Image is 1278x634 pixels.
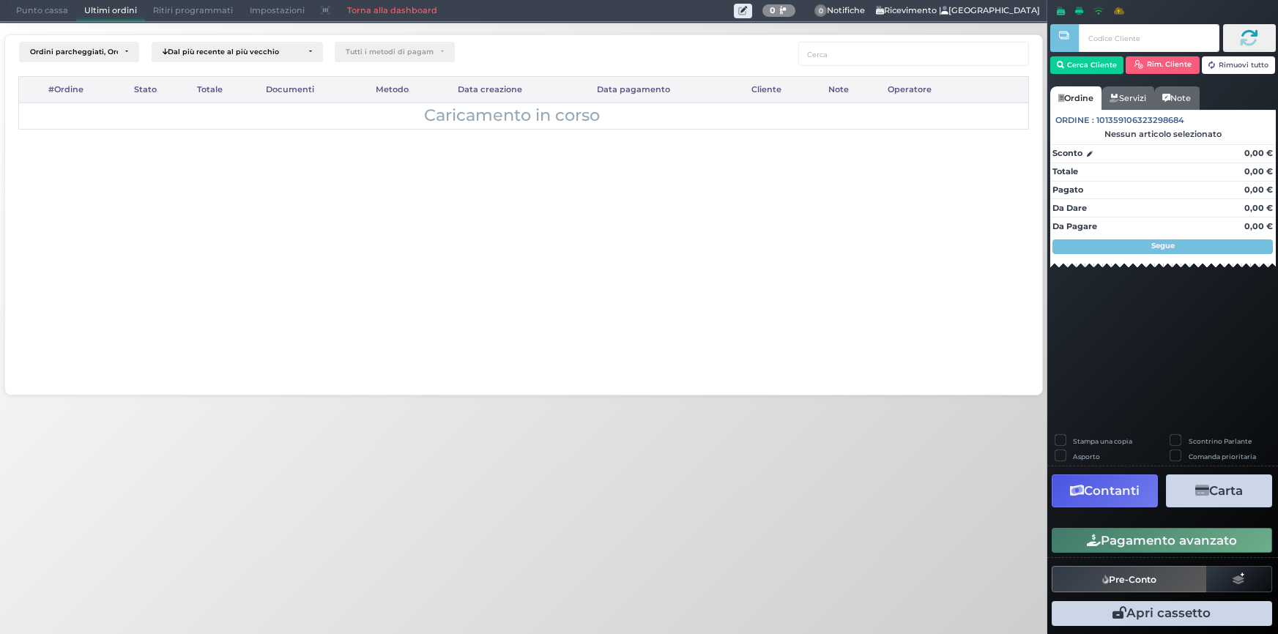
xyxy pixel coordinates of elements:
[1079,24,1219,52] input: Codice Cliente
[30,48,118,56] div: Ordini parcheggiati, Ordini aperti, Ordini chiusi
[1244,166,1273,176] strong: 0,00 €
[1244,221,1273,231] strong: 0,00 €
[76,1,145,21] span: Ultimi ordini
[424,103,600,128] span: Caricamento in corso
[128,77,192,102] div: Stato
[1073,452,1100,461] label: Asporto
[191,77,260,102] div: Totale
[798,42,1029,66] input: Cerca
[1244,203,1273,213] strong: 0,00 €
[1052,184,1083,195] strong: Pagato
[590,77,745,102] div: Data pagamento
[19,42,139,62] button: Ordini parcheggiati, Ordini aperti, Ordini chiusi
[1073,436,1132,446] label: Stampa una copia
[1101,86,1154,110] a: Servizi
[42,77,127,102] div: #Ordine
[1244,148,1273,158] strong: 0,00 €
[1244,184,1273,195] strong: 0,00 €
[1052,147,1082,160] strong: Sconto
[1052,601,1272,626] button: Apri cassetto
[1096,114,1184,127] span: 101359106323298684
[335,42,455,62] button: Tutti i metodi di pagamento
[746,77,822,102] div: Cliente
[451,77,590,102] div: Data creazione
[1052,166,1078,176] strong: Totale
[822,77,881,102] div: Note
[8,1,76,21] span: Punto cassa
[1052,474,1158,507] button: Contanti
[1050,56,1124,74] button: Cerca Cliente
[145,1,241,21] span: Ritiri programmati
[1126,56,1200,74] button: Rim. Cliente
[814,4,828,18] span: 0
[1154,86,1199,110] a: Note
[1189,452,1256,461] label: Comanda prioritaria
[370,77,452,102] div: Metodo
[881,77,983,102] div: Operatore
[260,77,370,102] div: Documenti
[1050,86,1101,110] a: Ordine
[152,42,323,62] button: Dal più recente al più vecchio
[1151,241,1175,250] strong: Segue
[1052,221,1097,231] strong: Da Pagare
[338,1,445,21] a: Torna alla dashboard
[1189,436,1252,446] label: Scontrino Parlante
[1052,566,1207,592] button: Pre-Conto
[163,48,302,56] div: Dal più recente al più vecchio
[1050,129,1276,139] div: Nessun articolo selezionato
[1052,528,1272,553] button: Pagamento avanzato
[242,1,313,21] span: Impostazioni
[770,5,776,15] b: 0
[1166,474,1272,507] button: Carta
[346,48,434,56] div: Tutti i metodi di pagamento
[1055,114,1094,127] span: Ordine :
[1202,56,1276,74] button: Rimuovi tutto
[1052,203,1087,213] strong: Da Dare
